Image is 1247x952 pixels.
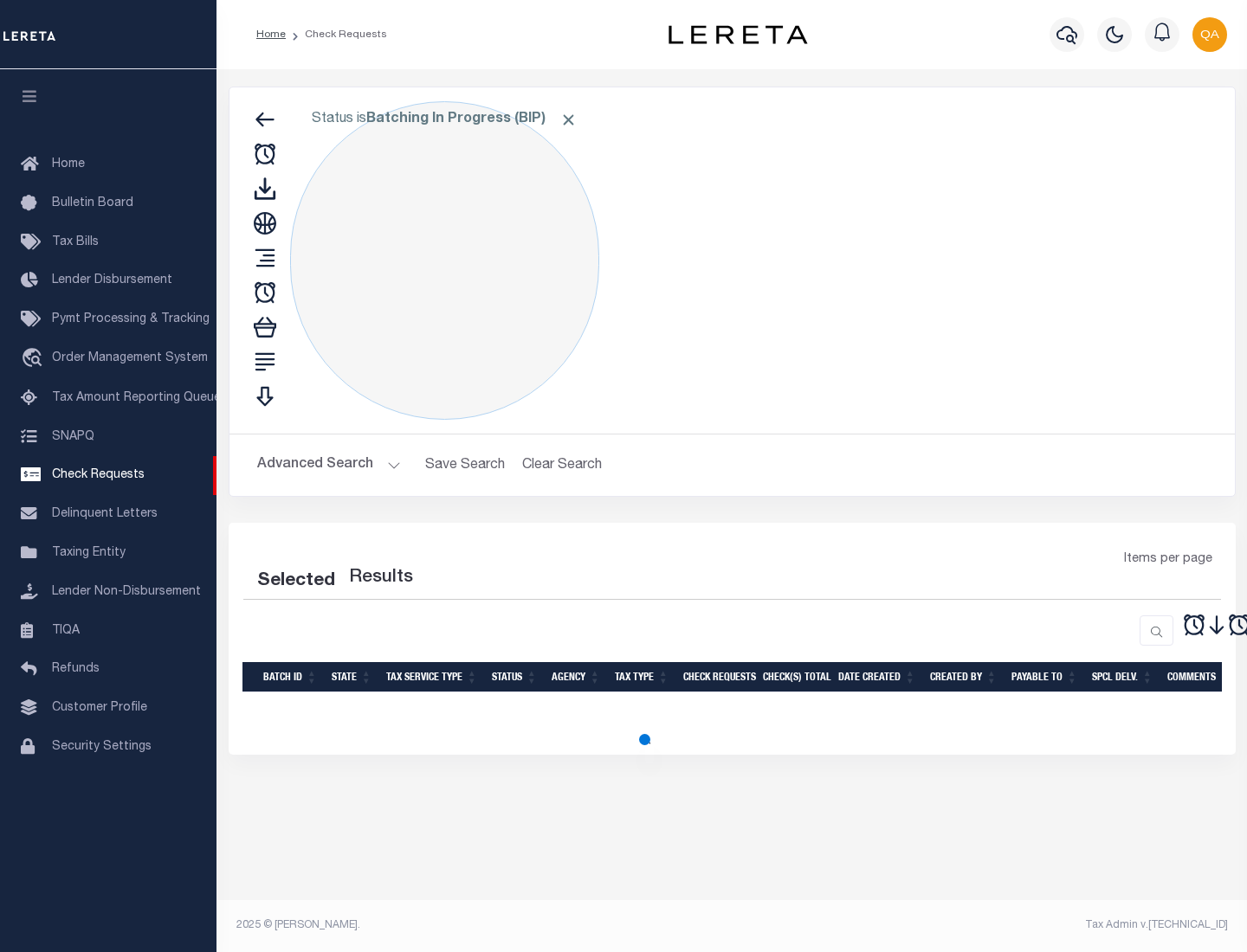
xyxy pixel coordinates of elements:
[290,101,599,420] div: Click to Edit
[52,274,172,286] span: Lender Disbursement
[256,29,286,40] a: Home
[257,568,335,595] div: Selected
[52,586,201,598] span: Lender Non-Disbursement
[676,662,756,692] th: Check Requests
[1005,662,1085,692] th: Payable To
[52,702,147,714] span: Customer Profile
[366,113,578,126] b: Batching In Progress (BIP)
[52,624,80,636] span: TIQA
[52,741,152,753] span: Security Settings
[745,917,1228,933] div: Tax Admin v.[TECHNICAL_ID]
[923,662,1005,692] th: Created By
[379,662,485,692] th: Tax Service Type
[1085,662,1160,692] th: Spcl Delv.
[52,547,126,559] span: Taxing Entity
[831,662,923,692] th: Date Created
[485,662,545,692] th: Status
[52,158,85,170] span: Home
[223,917,733,933] div: 2025 © [PERSON_NAME].
[415,448,515,482] button: Save Search
[52,197,133,209] span: Bulletin Board
[52,392,221,404] span: Tax Amount Reporting Queue
[257,448,401,482] button: Advanced Search
[1124,550,1212,569] span: Items per page
[669,25,807,44] img: logo-dark.svg
[52,663,100,675] span: Refunds
[52,352,208,364] span: Order Management System
[286,27,387,42] li: Check Requests
[1160,662,1238,692] th: Comments
[559,111,578,129] span: Click to Remove
[21,348,48,370] i: travel_explore
[52,313,210,325] span: Pymt Processing & Tracking
[52,236,99,248] span: Tax Bills
[52,469,145,481] span: Check Requests
[52,508,158,520] span: Delinquent Letters
[756,662,831,692] th: Check(s) Total
[325,662,379,692] th: State
[545,662,608,692] th: Agency
[608,662,676,692] th: Tax Type
[256,662,325,692] th: Batch Id
[52,430,94,442] span: SNAPQ
[1192,17,1227,52] img: svg+xml;base64,PHN2ZyB4bWxucz0iaHR0cDovL3d3dy53My5vcmcvMjAwMC9zdmciIHBvaW50ZXItZXZlbnRzPSJub25lIi...
[515,448,610,482] button: Clear Search
[349,564,413,592] label: Results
